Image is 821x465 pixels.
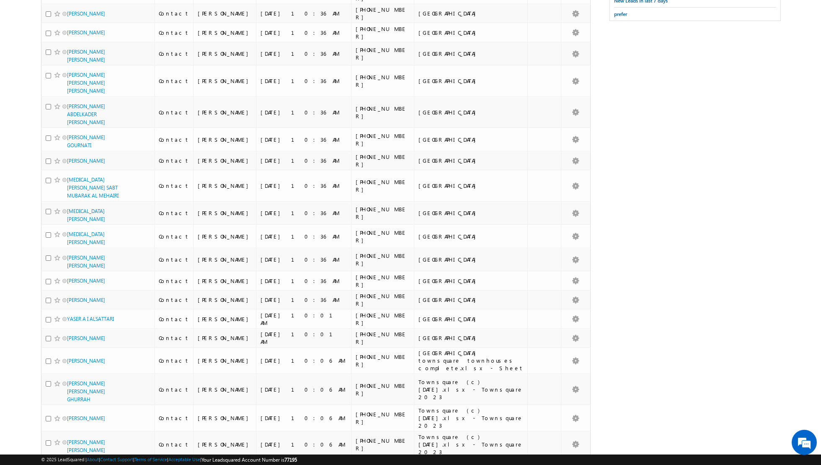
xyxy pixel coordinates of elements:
div: Contact [159,77,189,85]
div: [DATE] 10:01 AM [261,312,347,327]
div: Contact [159,386,189,393]
div: [PERSON_NAME] [198,357,253,364]
span: Your Leadsquared Account Number is [201,457,297,463]
a: [PERSON_NAME] [67,29,105,36]
div: [PERSON_NAME] [198,296,253,304]
div: [PHONE_NUMBER] [356,330,410,346]
div: [PHONE_NUMBER] [356,273,410,288]
div: Townsquare (c) [DATE].xlsx - Townsquare 2023 [418,433,524,456]
div: [PHONE_NUMBER] [356,73,410,88]
a: [PERSON_NAME] ABDELKADER [PERSON_NAME] [67,103,105,125]
div: Contact [159,10,189,17]
a: About [87,457,99,462]
div: [PHONE_NUMBER] [356,132,410,147]
a: [PERSON_NAME] [PERSON_NAME] GHURRAH [67,380,105,403]
div: Contact [159,357,189,364]
div: [PHONE_NUMBER] [356,437,410,452]
div: [PHONE_NUMBER] [356,178,410,193]
a: [PERSON_NAME] GOURNATI [67,134,105,148]
a: [MEDICAL_DATA][PERSON_NAME] SABT MUBARAK AL MEHAIRI [67,177,119,199]
div: [GEOGRAPHIC_DATA] [418,157,524,164]
div: [PHONE_NUMBER] [356,410,410,426]
div: [PERSON_NAME] [198,109,253,116]
div: [PERSON_NAME] [198,209,253,217]
a: [PERSON_NAME] [67,415,105,421]
div: [DATE] 10:01 AM [261,330,347,346]
div: [GEOGRAPHIC_DATA] [418,277,524,285]
div: [GEOGRAPHIC_DATA] [418,77,524,85]
a: YASER A I ALSATTARI [67,316,114,322]
div: Contact [159,157,189,164]
div: [PERSON_NAME] [198,29,253,36]
div: [PHONE_NUMBER] [356,25,410,40]
div: [GEOGRAPHIC_DATA] [418,109,524,116]
div: [PHONE_NUMBER] [356,205,410,221]
div: Contact [159,296,189,304]
div: [DATE] 10:36 AM [261,50,347,57]
div: [DATE] 10:06 AM [261,357,347,364]
div: [DATE] 10:06 AM [261,386,347,393]
div: [DATE] 10:36 AM [261,10,347,17]
div: [GEOGRAPHIC_DATA] [418,182,524,190]
div: [GEOGRAPHIC_DATA] [418,315,524,323]
div: Contact [159,209,189,217]
div: [GEOGRAPHIC_DATA] [418,10,524,17]
div: [PERSON_NAME] [198,77,253,85]
a: [PERSON_NAME] [67,335,105,341]
div: [DATE] 10:36 AM [261,29,347,36]
div: [PERSON_NAME] [198,334,253,342]
div: [PERSON_NAME] [198,414,253,422]
div: [PERSON_NAME] [198,386,253,393]
a: [PERSON_NAME] [PERSON_NAME] [67,49,105,63]
div: [PERSON_NAME] [198,50,253,57]
div: [DATE] 10:06 AM [261,414,347,422]
div: Contact [159,256,189,263]
div: [PERSON_NAME] [198,256,253,263]
a: [PERSON_NAME] [67,297,105,303]
a: [MEDICAL_DATA][PERSON_NAME] [67,208,105,222]
div: [GEOGRAPHIC_DATA] [418,50,524,57]
div: [PERSON_NAME] [198,157,253,164]
div: [DATE] 10:36 AM [261,209,347,217]
a: [PERSON_NAME] [PERSON_NAME] [67,255,105,269]
a: Contact Support [100,457,133,462]
div: [DATE] 10:36 AM [261,277,347,285]
div: [PERSON_NAME] [198,233,253,240]
div: [DATE] 10:36 AM [261,233,347,240]
div: [PERSON_NAME] [198,277,253,285]
span: prefer [614,11,627,17]
div: [PERSON_NAME] [198,10,253,17]
a: [PERSON_NAME] [67,278,105,284]
div: Contact [159,334,189,342]
a: [PERSON_NAME] [67,358,105,364]
div: Minimize live chat window [137,4,157,24]
a: Terms of Service [134,457,167,462]
div: Contact [159,233,189,240]
img: d_60004797649_company_0_60004797649 [14,44,35,55]
div: [DATE] 10:06 AM [261,441,347,448]
div: [PERSON_NAME] [198,182,253,190]
div: [GEOGRAPHIC_DATA] [418,29,524,36]
div: [GEOGRAPHIC_DATA] [418,233,524,240]
div: [GEOGRAPHIC_DATA] townsquare townhouses complete.xlsx - Sheet [418,349,524,372]
div: Townsquare (c) [DATE].xlsx - Townsquare 2023 [418,407,524,429]
div: [PHONE_NUMBER] [356,382,410,397]
div: Contact [159,182,189,190]
div: [PERSON_NAME] [198,441,253,448]
a: [PERSON_NAME] [PERSON_NAME] [PERSON_NAME] [67,72,105,94]
div: Chat with us now [44,44,141,55]
div: [GEOGRAPHIC_DATA] [418,209,524,217]
div: [PHONE_NUMBER] [356,353,410,368]
a: [PERSON_NAME] [67,158,105,164]
div: Contact [159,315,189,323]
span: © 2025 LeadSquared | | | | | [41,456,297,464]
div: [DATE] 10:36 AM [261,157,347,164]
div: [PHONE_NUMBER] [356,6,410,21]
div: [PHONE_NUMBER] [356,105,410,120]
div: Contact [159,441,189,448]
div: [GEOGRAPHIC_DATA] [418,256,524,263]
a: Acceptable Use [168,457,200,462]
a: [PERSON_NAME] [67,10,105,17]
div: Contact [159,136,189,143]
div: [DATE] 10:36 AM [261,136,347,143]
